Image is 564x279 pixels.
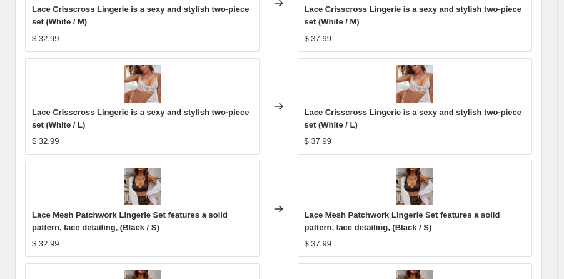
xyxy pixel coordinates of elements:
img: 75c161481cb3496ca394f5c0a3657ce9-Min_80x.jpg [124,65,161,103]
img: a76091be707d4b439994bbd1dd6d8064-Min_80x.jpg [396,168,433,205]
span: Lace Crisscross Lingerie is a sexy and stylish two-piece set (White / M) [32,4,249,26]
div: $ 37.99 [305,135,331,148]
span: Lace Crisscross Lingerie is a sexy and stylish two-piece set (White / M) [305,4,522,26]
span: Lace Crisscross Lingerie is a sexy and stylish two-piece set (White / L) [32,108,249,129]
div: $ 37.99 [305,238,331,250]
img: 75c161481cb3496ca394f5c0a3657ce9-Min_80x.jpg [396,65,433,103]
img: a76091be707d4b439994bbd1dd6d8064-Min_80x.jpg [124,168,161,205]
div: $ 37.99 [305,33,331,45]
span: Lace Mesh Patchwork Lingerie Set features a solid pattern, lace detailing, (Black / S) [32,210,228,232]
span: Lace Mesh Patchwork Lingerie Set features a solid pattern, lace detailing, (Black / S) [305,210,500,232]
div: $ 32.99 [32,135,59,148]
span: Lace Crisscross Lingerie is a sexy and stylish two-piece set (White / L) [305,108,522,129]
div: $ 32.99 [32,238,59,250]
div: $ 32.99 [32,33,59,45]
